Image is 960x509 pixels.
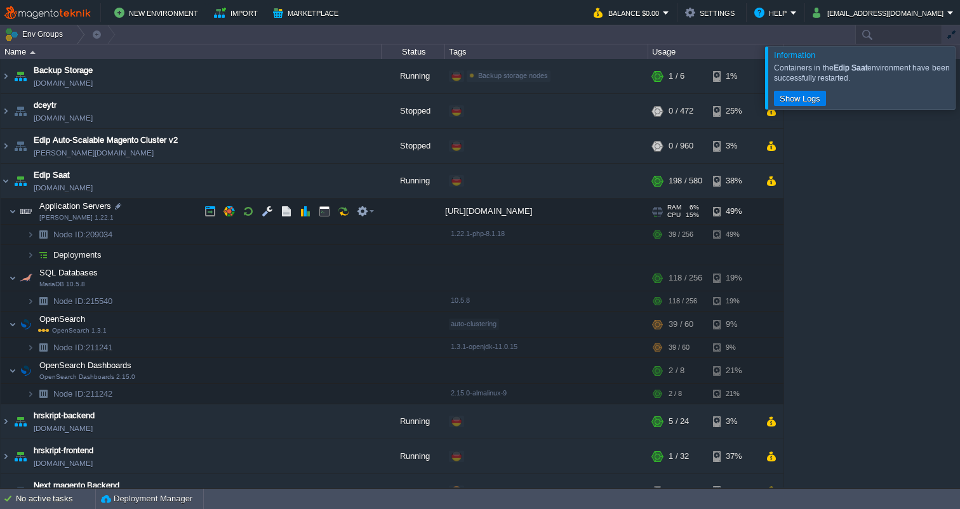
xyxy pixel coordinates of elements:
[34,384,52,404] img: AMDAwAAAACH5BAEAAAAALAAAAAABAAEAAAICRAEAOw==
[38,201,113,211] span: Application Servers
[27,225,34,244] img: AMDAwAAAACH5BAEAAAAALAAAAAABAAEAAAICRAEAOw==
[1,474,11,508] img: AMDAwAAAACH5BAEAAAAALAAAAAABAAEAAAICRAEAOw==
[53,230,86,239] span: Node ID:
[101,492,192,505] button: Deployment Manager
[11,164,29,198] img: AMDAwAAAACH5BAEAAAAALAAAAAABAAEAAAICRAEAOw==
[669,225,693,244] div: 39 / 256
[594,5,663,20] button: Balance $0.00
[27,245,34,265] img: AMDAwAAAACH5BAEAAAAALAAAAAABAAEAAAICRAEAOw==
[382,94,445,128] div: Stopped
[451,389,507,397] span: 2.15.0-almalinux-9
[53,296,86,306] span: Node ID:
[685,5,738,20] button: Settings
[34,99,57,112] a: dceytr
[451,343,517,350] span: 1.3.1-openjdk-11.0.15
[38,360,133,370] a: OpenSearch DashboardsOpenSearch Dashboards 2.15.0
[34,338,52,357] img: AMDAwAAAACH5BAEAAAAALAAAAAABAAEAAAICRAEAOw==
[713,404,754,439] div: 3%
[451,320,497,327] span: auto-clustering
[34,134,178,147] a: Edip Auto-Scalable Magento Cluster v2
[382,404,445,439] div: Running
[4,25,67,43] button: Env Groups
[669,338,690,357] div: 39 / 60
[34,225,52,244] img: AMDAwAAAACH5BAEAAAAALAAAAAABAAEAAAICRAEAOw==
[38,268,100,277] a: SQL DatabasesMariaDB 10.5.8
[713,384,754,404] div: 21%
[1,129,11,163] img: AMDAwAAAACH5BAEAAAAALAAAAAABAAEAAAICRAEAOw==
[713,291,754,311] div: 19%
[713,358,754,383] div: 21%
[34,245,52,265] img: AMDAwAAAACH5BAEAAAAALAAAAAABAAEAAAICRAEAOw==
[53,343,86,352] span: Node ID:
[713,59,754,93] div: 1%
[451,230,505,237] span: 1.22.1-php-8.1.18
[53,389,86,399] span: Node ID:
[52,342,114,353] a: Node ID:211241
[813,5,947,20] button: [EMAIL_ADDRESS][DOMAIN_NAME]
[34,112,93,124] a: [DOMAIN_NAME]
[52,249,103,260] a: Deployments
[834,63,867,72] b: Edip Saat
[34,444,93,457] a: hrskript-frontend
[38,327,107,334] span: OpenSearch 1.3.1
[754,5,790,20] button: Help
[382,474,445,508] div: Stopped
[686,204,699,211] span: 6%
[38,201,113,211] a: Application Servers[PERSON_NAME] 1.22.1
[669,265,702,291] div: 118 / 256
[17,312,35,337] img: AMDAwAAAACH5BAEAAAAALAAAAAABAAEAAAICRAEAOw==
[669,59,684,93] div: 1 / 6
[11,474,29,508] img: AMDAwAAAACH5BAEAAAAALAAAAAABAAEAAAICRAEAOw==
[9,199,17,224] img: AMDAwAAAACH5BAEAAAAALAAAAAABAAEAAAICRAEAOw==
[382,59,445,93] div: Running
[649,44,783,59] div: Usage
[382,164,445,198] div: Running
[713,265,754,291] div: 19%
[11,94,29,128] img: AMDAwAAAACH5BAEAAAAALAAAAAABAAEAAAICRAEAOw==
[713,439,754,473] div: 37%
[713,338,754,357] div: 9%
[713,129,754,163] div: 3%
[17,199,35,224] img: AMDAwAAAACH5BAEAAAAALAAAAAABAAEAAAICRAEAOw==
[34,457,93,470] a: [DOMAIN_NAME]
[446,44,648,59] div: Tags
[17,265,35,291] img: AMDAwAAAACH5BAEAAAAALAAAAAABAAEAAAICRAEAOw==
[52,388,114,399] span: 211242
[4,5,91,21] img: MagentoTeknik
[34,64,93,77] a: Backup Storage
[686,211,699,219] span: 15%
[382,129,445,163] div: Stopped
[27,338,34,357] img: AMDAwAAAACH5BAEAAAAALAAAAAABAAEAAAICRAEAOw==
[34,77,93,89] span: [DOMAIN_NAME]
[774,63,952,83] div: Containers in the environment have been successfully restarted.
[1,404,11,439] img: AMDAwAAAACH5BAEAAAAALAAAAAABAAEAAAICRAEAOw==
[34,169,70,182] a: Edip Saat
[1,439,11,473] img: AMDAwAAAACH5BAEAAAAALAAAAAABAAEAAAICRAEAOw==
[11,59,29,93] img: AMDAwAAAACH5BAEAAAAALAAAAAABAAEAAAICRAEAOw==
[713,199,754,224] div: 49%
[30,51,36,54] img: AMDAwAAAACH5BAEAAAAALAAAAAABAAEAAAICRAEAOw==
[52,296,114,307] span: 215540
[27,384,34,404] img: AMDAwAAAACH5BAEAAAAALAAAAAABAAEAAAICRAEAOw==
[382,44,444,59] div: Status
[38,360,133,371] span: OpenSearch Dashboards
[1,164,11,198] img: AMDAwAAAACH5BAEAAAAALAAAAAABAAEAAAICRAEAOw==
[713,225,754,244] div: 49%
[669,94,693,128] div: 0 / 472
[38,314,87,324] a: OpenSearchOpenSearch 1.3.1
[273,5,342,20] button: Marketplace
[9,312,17,337] img: AMDAwAAAACH5BAEAAAAALAAAAAABAAEAAAICRAEAOw==
[16,489,95,509] div: No active tasks
[39,281,85,288] span: MariaDB 10.5.8
[11,129,29,163] img: AMDAwAAAACH5BAEAAAAALAAAAAABAAEAAAICRAEAOw==
[669,291,697,311] div: 118 / 256
[669,358,684,383] div: 2 / 8
[669,164,702,198] div: 198 / 580
[669,312,693,337] div: 39 / 60
[669,384,682,404] div: 2 / 8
